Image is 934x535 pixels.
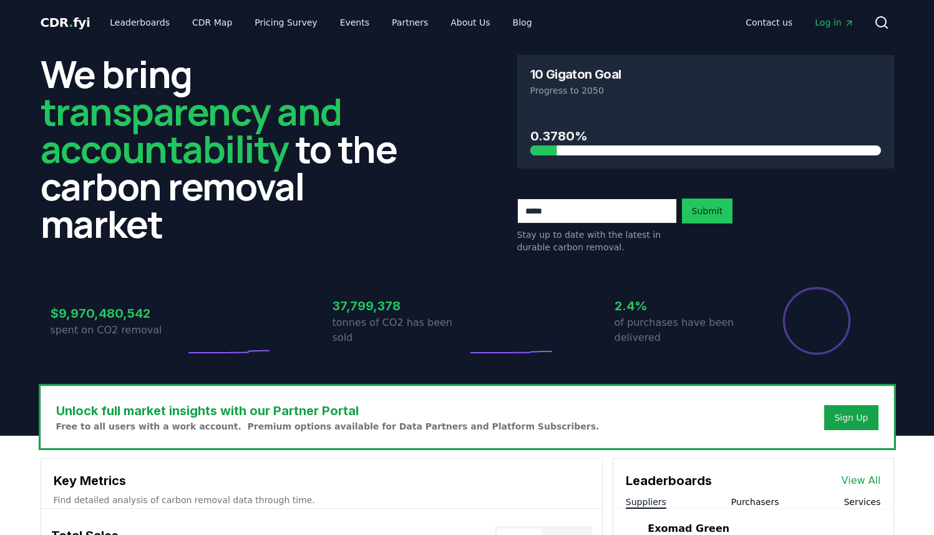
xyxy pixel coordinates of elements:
[330,11,379,34] a: Events
[615,297,749,315] h3: 2.4%
[805,11,863,34] a: Log in
[100,11,542,34] nav: Main
[41,15,90,30] span: CDR fyi
[815,16,854,29] span: Log in
[682,199,733,223] button: Submit
[333,315,467,345] p: tonnes of CO2 has been sold
[626,471,712,490] h3: Leaderboards
[626,496,666,508] button: Suppliers
[56,420,600,433] p: Free to all users with a work account. Premium options available for Data Partners and Platform S...
[782,286,852,356] div: Percentage of sales delivered
[517,228,677,253] p: Stay up to date with the latest in durable carbon removal.
[842,473,881,488] a: View All
[333,297,467,315] h3: 37,799,378
[382,11,438,34] a: Partners
[54,494,590,506] p: Find detailed analysis of carbon removal data through time.
[615,315,749,345] p: of purchases have been delivered
[736,11,863,34] nav: Main
[182,11,242,34] a: CDR Map
[51,323,185,338] p: spent on CO2 removal
[54,471,590,490] h3: Key Metrics
[731,496,779,508] button: Purchasers
[56,401,600,420] h3: Unlock full market insights with our Partner Portal
[530,127,881,145] h3: 0.3780%
[100,11,180,34] a: Leaderboards
[41,86,342,174] span: transparency and accountability
[736,11,802,34] a: Contact us
[530,84,881,97] p: Progress to 2050
[41,14,90,31] a: CDR.fyi
[530,68,621,81] h3: 10 Gigaton Goal
[844,496,880,508] button: Services
[41,55,417,242] h2: We bring to the carbon removal market
[503,11,542,34] a: Blog
[440,11,500,34] a: About Us
[245,11,327,34] a: Pricing Survey
[834,411,868,424] a: Sign Up
[824,405,878,430] button: Sign Up
[69,15,73,30] span: .
[51,304,185,323] h3: $9,970,480,542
